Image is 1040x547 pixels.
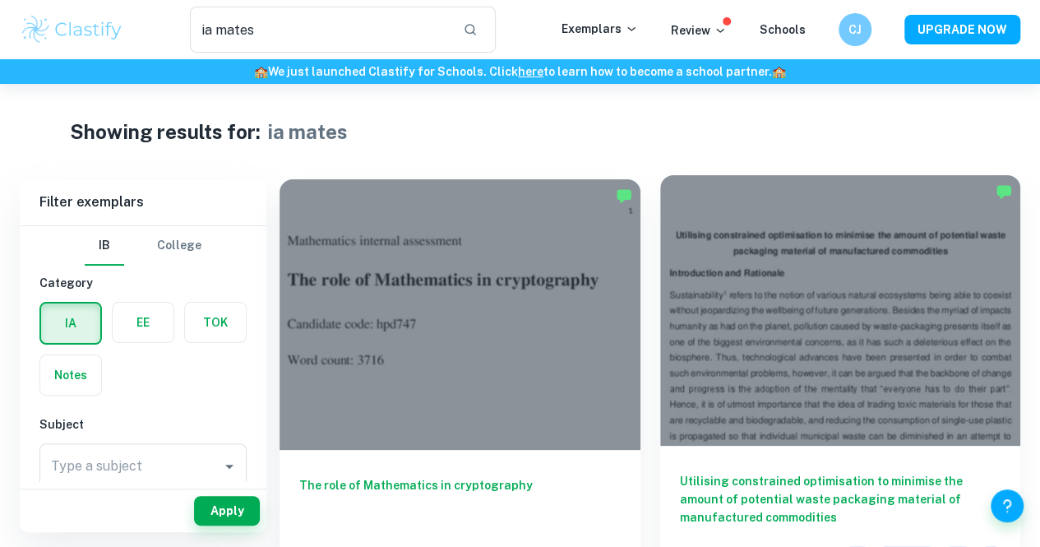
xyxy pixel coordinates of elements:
span: 🏫 [772,65,786,78]
button: IA [41,304,100,343]
h6: CJ [846,21,865,39]
button: UPGRADE NOW [904,15,1020,44]
img: Marked [616,188,632,204]
button: EE [113,303,173,342]
div: Filter type choice [85,226,201,266]
span: 🏫 [254,65,268,78]
h6: Filter exemplars [20,179,266,225]
h6: The role of Mathematics in cryptography [299,476,621,531]
img: Marked [996,183,1012,200]
p: Review [671,21,727,39]
button: Open [218,455,241,478]
input: Search for any exemplars... [190,7,450,53]
h6: We just launched Clastify for Schools. Click to learn how to become a school partner. [3,63,1037,81]
p: Exemplars [562,20,638,38]
a: Schools [760,23,806,36]
button: College [157,226,201,266]
h6: Subject [39,415,247,433]
button: CJ [839,13,871,46]
button: Help and Feedback [991,489,1024,522]
button: Apply [194,496,260,526]
h1: ia mates [267,117,348,146]
h1: Showing results for: [70,117,261,146]
button: Notes [40,355,101,395]
a: here [518,65,543,78]
h6: Category [39,274,247,292]
button: TOK [185,303,246,342]
button: IB [85,226,124,266]
h6: Utilising constrained optimisation to minimise the amount of potential waste packaging material o... [680,472,1001,526]
img: Clastify logo [20,13,124,46]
